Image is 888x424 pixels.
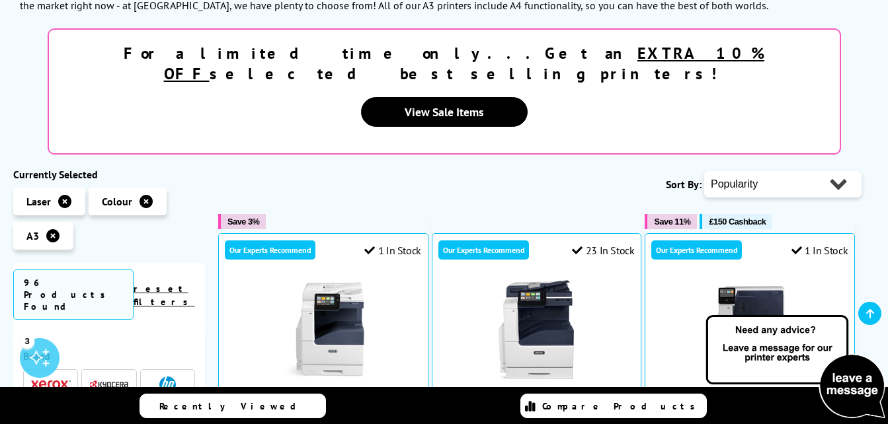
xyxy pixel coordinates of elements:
[159,400,309,412] span: Recently Viewed
[13,168,205,181] div: Currently Selected
[89,380,129,390] img: Kyocera
[20,334,34,348] div: 3
[651,240,742,260] div: Our Experts Recommend
[23,349,195,363] span: Brand
[274,369,373,382] a: Xerox VersaLink C7020DN
[124,43,764,84] strong: For a limited time only...Get an selected best selling printers!
[227,217,259,227] span: Save 3%
[666,178,702,191] span: Sort By:
[164,43,765,84] u: EXTRA 10% OFF
[26,195,51,208] span: Laser
[31,376,71,393] a: Xerox
[645,214,697,229] button: Save 11%
[700,280,799,379] img: Xerox VersaLink C7000DN (Box Opened)
[791,244,848,257] div: 1 In Stock
[89,376,129,393] a: Kyocera
[102,195,132,208] span: Colour
[274,280,373,379] img: Xerox VersaLink C7020DN
[140,394,326,418] a: Recently Viewed
[361,97,528,127] a: View Sale Items
[31,380,71,389] img: Xerox
[159,376,176,393] img: HP
[147,376,187,393] a: HP
[487,369,586,382] a: Xerox VersaLink C7120D (PagePack)
[438,240,529,260] div: Our Experts Recommend
[520,394,707,418] a: Compare Products
[364,244,421,257] div: 1 In Stock
[487,280,586,379] img: Xerox VersaLink C7120D (PagePack)
[654,217,690,227] span: Save 11%
[134,283,195,308] a: reset filters
[572,244,634,257] div: 23 In Stock
[218,214,266,229] button: Save 3%
[13,269,134,320] span: 96 Products Found
[26,229,39,242] span: A3
[225,240,315,260] div: Our Experts Recommend
[542,400,702,412] span: Compare Products
[709,217,766,227] span: £150 Cashback
[703,313,888,421] img: Open Live Chat window
[700,214,772,229] button: £150 Cashback
[700,369,799,382] a: Xerox VersaLink C7000DN (Box Opened)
